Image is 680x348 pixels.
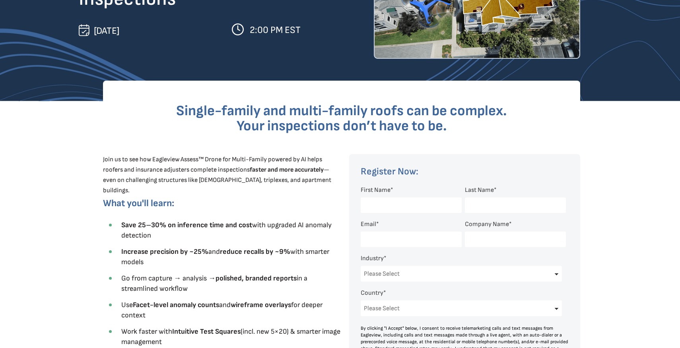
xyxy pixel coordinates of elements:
[121,221,252,229] strong: Save 25–30% on inference time and cost
[121,301,323,319] span: Use and for deeper context
[361,166,418,177] span: Register Now:
[361,289,383,297] span: Country
[133,301,219,309] strong: Facet-level anomaly counts
[250,24,301,36] span: 2:00 PM EST
[121,327,340,346] span: Work faster with (incl. new 5×20) & smarter image management
[231,301,291,309] strong: wireframe overlays
[94,25,119,37] span: [DATE]
[103,156,331,194] span: Join us to see how Eagleview Assess™ Drone for Multi-Family powered by AI helps roofers and insur...
[121,274,307,293] span: Go from capture → analysis → in a streamlined workflow
[121,247,329,266] span: and with smarter models
[237,118,447,135] span: Your inspections don’t have to be.
[361,255,384,262] span: Industry
[216,274,297,282] strong: polished, branded reports
[361,220,376,228] span: Email
[172,327,241,336] strong: Intuitive Test Squares
[121,247,208,256] strong: Increase precision by ~25%
[176,102,507,120] span: Single-family and multi-family roofs can be complex.
[220,247,290,256] strong: reduce recalls by ~9%
[250,166,324,174] strong: faster and more accurately
[121,221,332,240] span: with upgraded AI anomaly detection
[361,186,391,194] span: First Name
[465,186,494,194] span: Last Name
[465,220,509,228] span: Company Name
[103,197,174,209] span: What you'll learn:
